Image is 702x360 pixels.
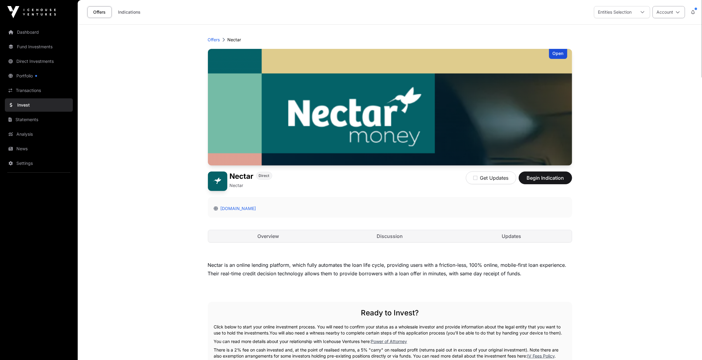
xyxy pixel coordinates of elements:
[653,6,685,18] button: Account
[208,37,220,43] a: Offers
[672,331,702,360] iframe: Chat Widget
[5,157,73,170] a: Settings
[5,98,73,112] a: Invest
[371,339,407,344] a: Power of Attorney
[259,173,270,178] span: Direct
[549,49,567,59] div: Open
[527,353,555,358] a: IV Fees Policy
[5,84,73,97] a: Transactions
[208,230,329,242] a: Overview
[5,69,73,83] a: Portfolio
[519,178,572,184] a: Begin Indication
[5,25,73,39] a: Dashboard
[451,230,572,242] a: Updates
[214,338,566,345] p: You can read more details about your relationship with Icehouse Ventures here:
[5,127,73,141] a: Analysis
[5,113,73,126] a: Statements
[208,230,572,242] nav: Tabs
[5,55,73,68] a: Direct Investments
[230,182,243,188] p: Nectar
[466,172,516,184] button: Get Updates
[214,347,566,359] p: There is a 2% fee on cash invested and, at the point of realised returns, a 5% "carry" on realise...
[330,230,450,242] a: Discussion
[208,172,227,191] img: Nectar
[214,308,566,318] h2: Ready to Invest?
[594,6,635,18] div: Entities Selection
[87,6,112,18] a: Offers
[7,6,56,18] img: Icehouse Ventures Logo
[228,37,241,43] p: Nectar
[5,142,73,155] a: News
[114,6,144,18] a: Indications
[208,261,572,278] div: Nectar is an online lending platform, which fully automates the loan life cycle, providing users ...
[214,324,566,336] p: Click below to start your online investment process. You will need to confirm your status as a wh...
[270,330,562,335] span: You will also need a witness nearby to complete certain steps of this application process (you'll...
[526,174,565,182] span: Begin Indication
[5,40,73,53] a: Fund Investments
[230,172,254,181] h1: Nectar
[208,49,572,165] img: Nectar
[519,172,572,184] button: Begin Indication
[218,206,256,211] a: [DOMAIN_NAME]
